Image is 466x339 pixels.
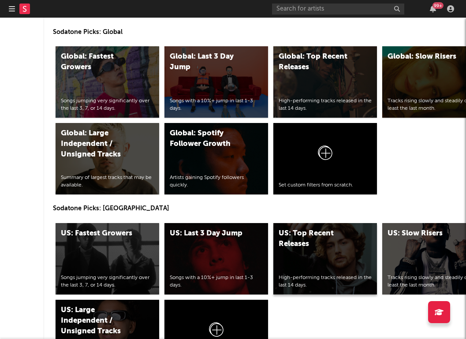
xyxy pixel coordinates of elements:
div: US: Last 3 Day Jump [170,228,244,239]
div: Songs with a 10%+ jump in last 1-3 days. [170,274,263,289]
div: Summary of largest tracks that may be available. [61,174,154,189]
div: Songs jumping very significantly over the last 3, 7, or 14 days. [61,274,154,289]
a: US: Top Recent ReleasesHigh-performing tracks released in the last 14 days. [273,223,377,294]
a: Global: Last 3 Day JumpSongs with a 10%+ jump in last 1-3 days. [164,46,268,118]
div: Artists gaining Spotify followers quickly. [170,174,263,189]
a: Set custom filters from scratch. [273,123,377,194]
div: US: Large Independent / Unsigned Tracks [61,305,135,337]
a: Global: Fastest GrowersSongs jumping very significantly over the last 3, 7, or 14 days. [56,46,159,118]
div: Global: Slow Risers [388,52,462,62]
div: US: Fastest Growers [61,228,135,239]
div: Global: Spotify Follower Growth [170,128,244,149]
div: High-performing tracks released in the last 14 days. [279,97,372,112]
div: Set custom filters from scratch. [279,182,372,189]
div: Global: Fastest Growers [61,52,135,73]
div: US: Slow Risers [388,228,462,239]
a: US: Fastest GrowersSongs jumping very significantly over the last 3, 7, or 14 days. [56,223,159,294]
div: Global: Last 3 Day Jump [170,52,244,73]
div: Global: Large Independent / Unsigned Tracks [61,128,135,160]
div: Songs with a 10%+ jump in last 1-3 days. [170,97,263,112]
a: Global: Spotify Follower GrowthArtists gaining Spotify followers quickly. [164,123,268,194]
div: Global: Top Recent Releases [279,52,353,73]
div: 99 + [432,2,444,9]
div: US: Top Recent Releases [279,228,353,250]
button: 99+ [430,5,436,12]
div: High-performing tracks released in the last 14 days. [279,274,372,289]
a: US: Last 3 Day JumpSongs with a 10%+ jump in last 1-3 days. [164,223,268,294]
a: Global: Large Independent / Unsigned TracksSummary of largest tracks that may be available. [56,123,159,194]
input: Search for artists [272,4,404,15]
a: Global: Top Recent ReleasesHigh-performing tracks released in the last 14 days. [273,46,377,118]
div: Songs jumping very significantly over the last 3, 7, or 14 days. [61,97,154,112]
